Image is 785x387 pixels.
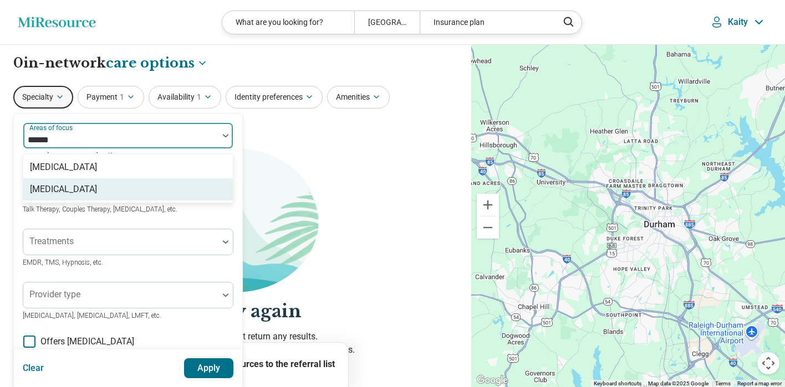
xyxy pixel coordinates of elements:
[30,183,97,196] div: [MEDICAL_DATA]
[222,11,354,34] div: What are you looking for?
[29,124,75,132] label: Areas of focus
[327,86,390,109] button: Amenities
[40,335,134,348] span: Offers [MEDICAL_DATA]
[728,17,748,28] p: Kaity
[737,380,782,386] a: Report a map error
[197,91,201,103] span: 1
[477,194,499,216] button: Zoom in
[354,11,420,34] div: [GEOGRAPHIC_DATA]
[757,352,779,374] button: Map camera controls
[13,54,208,73] h1: 0 in-network
[420,11,551,34] div: Insurance plan
[715,380,731,386] a: Terms (opens in new tab)
[226,86,323,109] button: Identity preferences
[29,289,80,300] label: Provider type
[184,358,234,378] button: Apply
[120,91,124,103] span: 1
[78,86,144,109] button: Payment1
[30,161,97,174] div: [MEDICAL_DATA]
[106,54,208,73] button: Care options
[149,86,221,109] button: Availability1
[23,312,161,319] span: [MEDICAL_DATA], [MEDICAL_DATA], LMFT, etc.
[13,86,73,109] button: Specialty
[23,259,103,266] span: EMDR, TMS, Hypnosis, etc.
[23,358,44,378] button: Clear
[477,216,499,239] button: Zoom out
[29,236,74,246] label: Treatments
[648,380,708,386] span: Map data ©2025 Google
[23,152,148,160] span: Anxiety, [MEDICAL_DATA], Self-Esteem, etc.
[23,205,177,213] span: Talk Therapy, Couples Therapy, [MEDICAL_DATA], etc.
[106,54,195,73] span: care options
